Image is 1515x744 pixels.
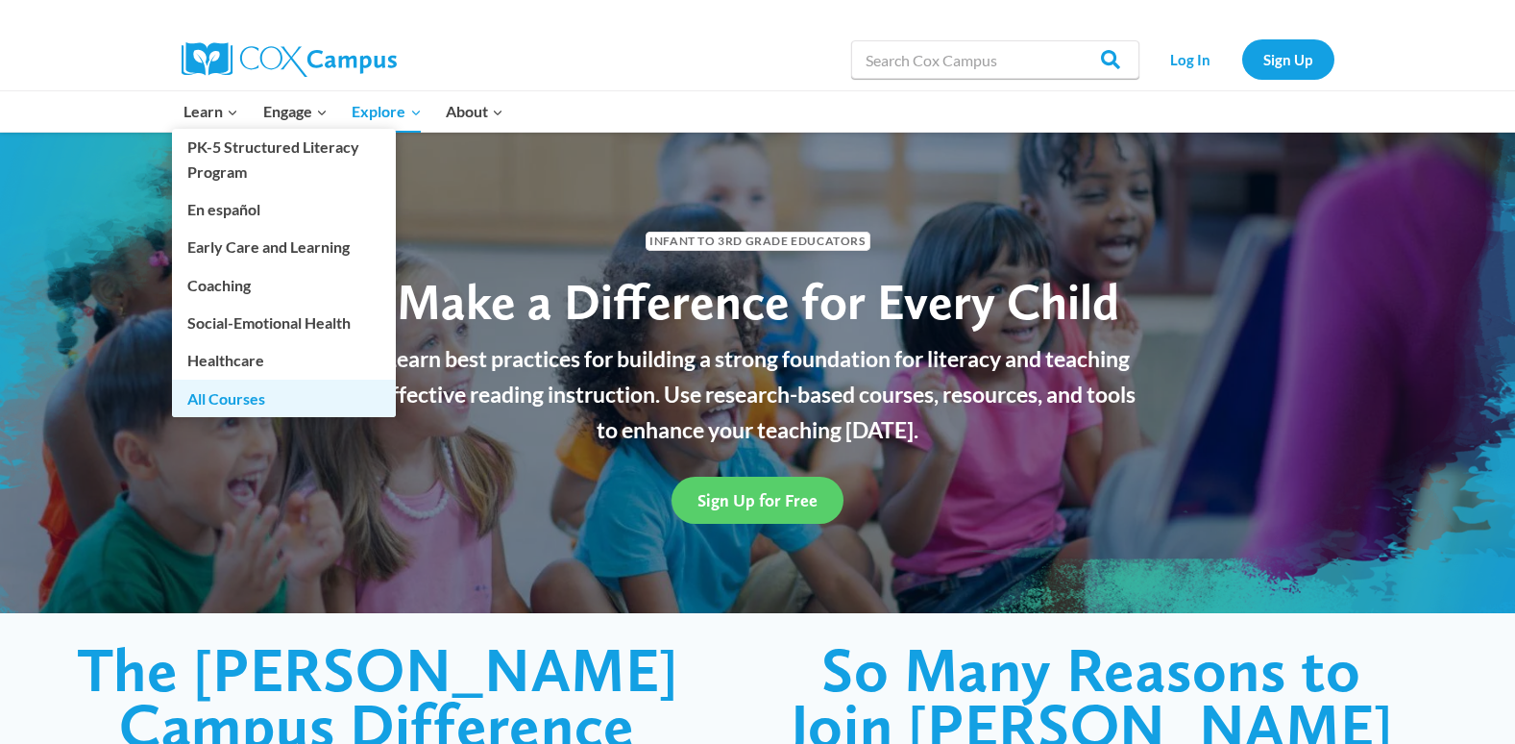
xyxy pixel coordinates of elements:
a: Sign Up for Free [672,477,843,524]
a: Early Care and Learning [172,229,396,265]
a: Sign Up [1242,39,1334,79]
p: Learn best practices for building a strong foundation for literacy and teaching effective reading... [369,341,1147,447]
button: Child menu of Engage [251,91,340,132]
button: Child menu of Learn [172,91,252,132]
a: Healthcare [172,342,396,379]
span: Sign Up for Free [697,490,818,510]
button: Child menu of Explore [340,91,434,132]
a: Coaching [172,266,396,303]
a: PK-5 Structured Literacy Program [172,129,396,190]
input: Search Cox Campus [851,40,1139,79]
a: Social-Emotional Health [172,305,396,341]
a: Log In [1149,39,1233,79]
a: En español [172,191,396,228]
nav: Primary Navigation [172,91,516,132]
a: All Courses [172,380,396,416]
img: Cox Campus [182,42,397,77]
span: Make a Difference for Every Child [397,271,1119,332]
button: Child menu of About [433,91,516,132]
span: Infant to 3rd Grade Educators [646,232,870,250]
nav: Secondary Navigation [1149,39,1334,79]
